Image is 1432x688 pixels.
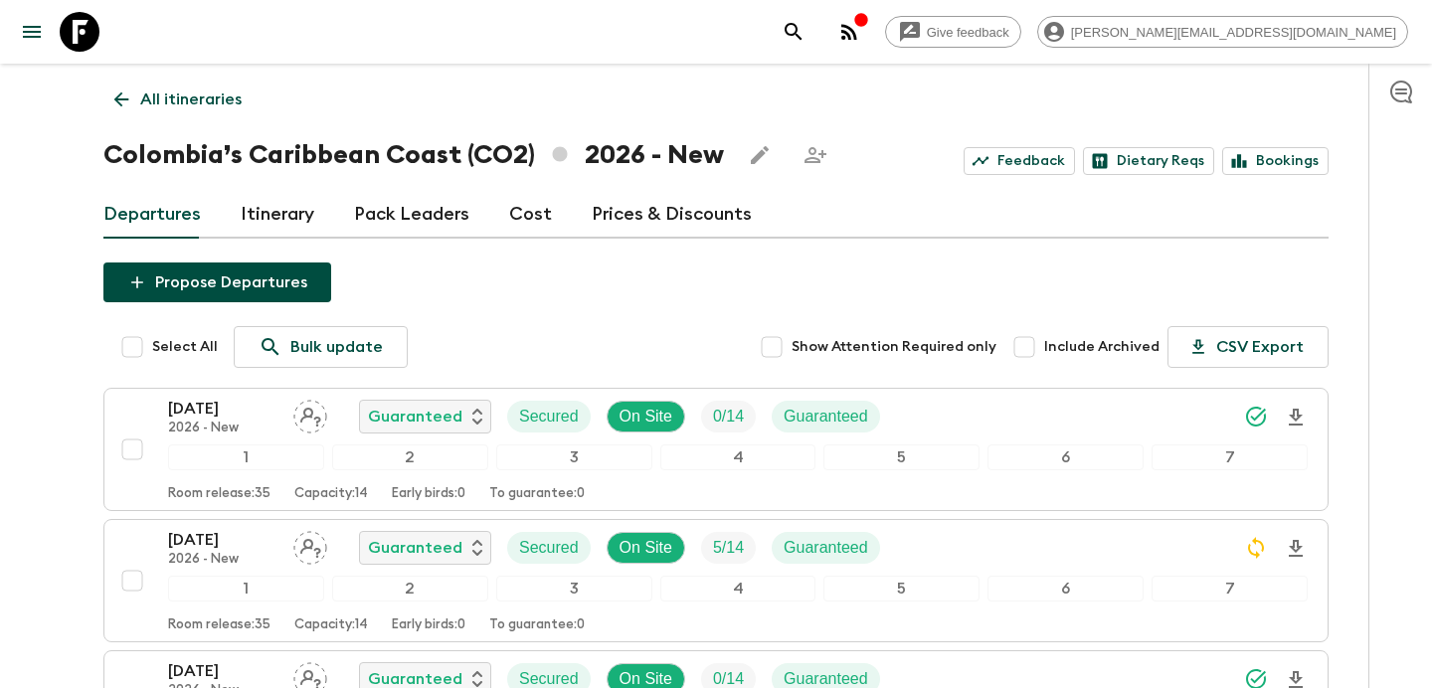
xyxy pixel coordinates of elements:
a: Pack Leaders [354,191,469,239]
p: Secured [519,536,579,560]
a: All itineraries [103,80,253,119]
div: 2 [332,444,488,470]
svg: Download Onboarding [1284,537,1308,561]
a: Itinerary [241,191,314,239]
div: 3 [496,576,652,602]
a: Give feedback [885,16,1021,48]
div: 3 [496,444,652,470]
div: 2 [332,576,488,602]
svg: Sync Required - Changes detected [1244,536,1268,560]
p: On Site [620,405,672,429]
button: Propose Departures [103,262,331,302]
p: [DATE] [168,659,277,683]
h1: Colombia’s Caribbean Coast (CO2) 2026 - New [103,135,724,175]
span: Share this itinerary [796,135,835,175]
a: Prices & Discounts [592,191,752,239]
p: Guaranteed [368,405,462,429]
div: 6 [987,444,1144,470]
p: On Site [620,536,672,560]
a: Dietary Reqs [1083,147,1214,175]
p: To guarantee: 0 [489,486,585,502]
a: Bulk update [234,326,408,368]
div: Secured [507,401,591,432]
p: Bulk update [290,335,383,359]
button: menu [12,12,52,52]
p: [DATE] [168,397,277,421]
div: Secured [507,532,591,564]
a: Feedback [964,147,1075,175]
div: 1 [168,444,324,470]
p: [DATE] [168,528,277,552]
p: Capacity: 14 [294,486,368,502]
span: Assign pack leader [293,406,327,422]
button: search adventures [774,12,813,52]
div: 1 [168,576,324,602]
a: Bookings [1222,147,1329,175]
p: Guaranteed [368,536,462,560]
p: Guaranteed [784,405,868,429]
p: Secured [519,405,579,429]
div: 5 [823,444,980,470]
button: CSV Export [1167,326,1329,368]
p: 5 / 14 [713,536,744,560]
div: 6 [987,576,1144,602]
span: [PERSON_NAME][EMAIL_ADDRESS][DOMAIN_NAME] [1060,25,1407,40]
p: 2026 - New [168,552,277,568]
svg: Download Onboarding [1284,406,1308,430]
p: To guarantee: 0 [489,617,585,633]
p: Capacity: 14 [294,617,368,633]
div: 4 [660,576,816,602]
span: Select All [152,337,218,357]
button: [DATE]2026 - NewAssign pack leaderGuaranteedSecuredOn SiteTrip FillGuaranteed1234567Room release:... [103,519,1329,642]
div: 7 [1152,444,1308,470]
div: On Site [607,401,685,432]
p: Early birds: 0 [392,617,465,633]
span: Show Attention Required only [792,337,996,357]
a: Cost [509,191,552,239]
p: 0 / 14 [713,405,744,429]
span: Include Archived [1044,337,1160,357]
p: Guaranteed [784,536,868,560]
a: Departures [103,191,201,239]
div: Trip Fill [701,401,756,432]
p: All itineraries [140,87,242,111]
p: Early birds: 0 [392,486,465,502]
div: On Site [607,532,685,564]
span: Assign pack leader [293,668,327,684]
div: Trip Fill [701,532,756,564]
div: 5 [823,576,980,602]
p: Room release: 35 [168,617,270,633]
p: Room release: 35 [168,486,270,502]
span: Assign pack leader [293,537,327,553]
div: 7 [1152,576,1308,602]
button: [DATE]2026 - NewAssign pack leaderGuaranteedSecuredOn SiteTrip FillGuaranteed1234567Room release:... [103,388,1329,511]
span: Give feedback [916,25,1020,40]
svg: Synced Successfully [1244,405,1268,429]
div: [PERSON_NAME][EMAIL_ADDRESS][DOMAIN_NAME] [1037,16,1408,48]
button: Edit this itinerary [740,135,780,175]
div: 4 [660,444,816,470]
p: 2026 - New [168,421,277,436]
